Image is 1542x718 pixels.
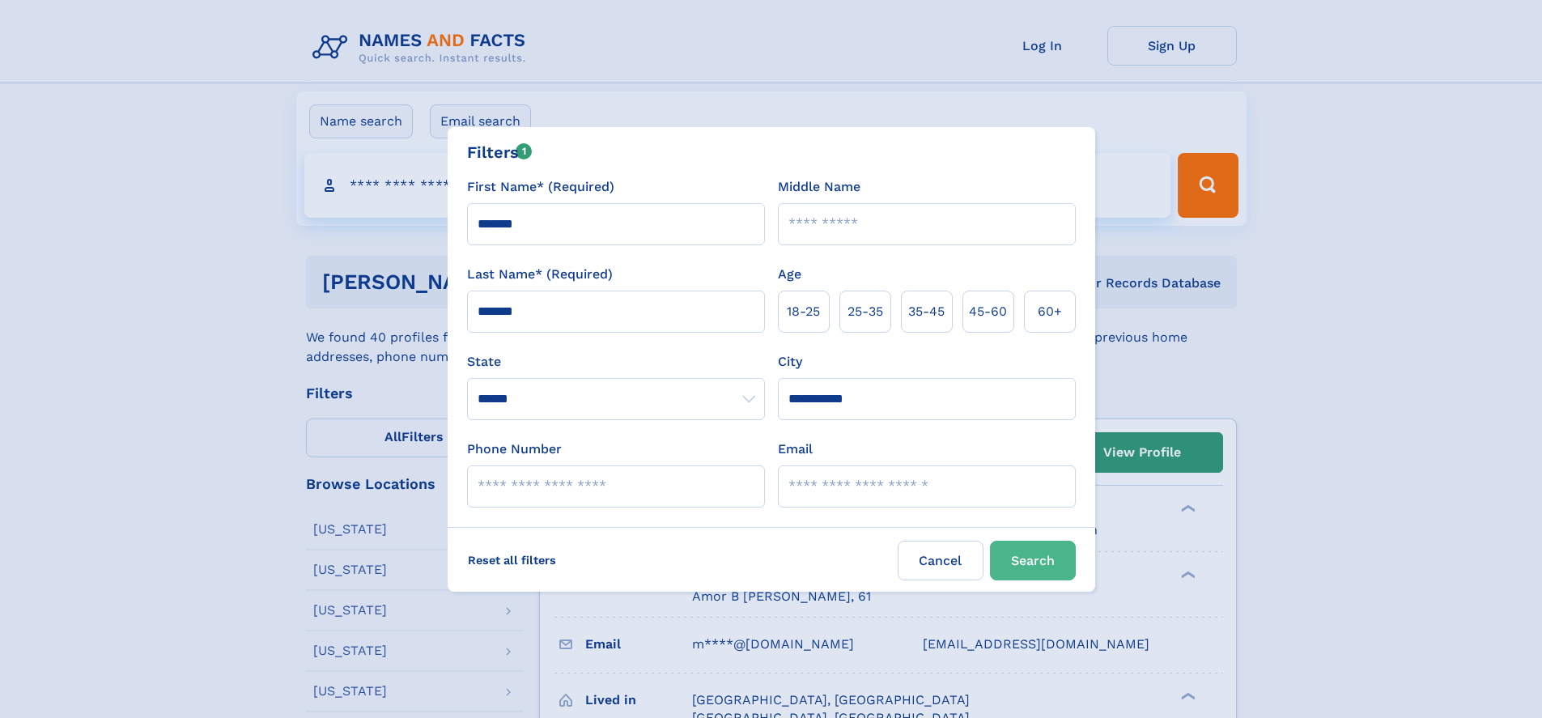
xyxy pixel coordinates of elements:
span: 35‑45 [908,302,945,321]
span: 18‑25 [787,302,820,321]
label: Last Name* (Required) [467,265,613,284]
label: Age [778,265,801,284]
label: Email [778,440,813,459]
span: 60+ [1038,302,1062,321]
label: First Name* (Required) [467,177,614,197]
button: Search [990,541,1076,580]
label: State [467,352,765,372]
span: 25‑35 [847,302,883,321]
span: 45‑60 [969,302,1007,321]
label: Reset all filters [457,541,567,580]
label: Cancel [898,541,983,580]
div: Filters [467,140,533,164]
label: Middle Name [778,177,860,197]
label: City [778,352,802,372]
label: Phone Number [467,440,562,459]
